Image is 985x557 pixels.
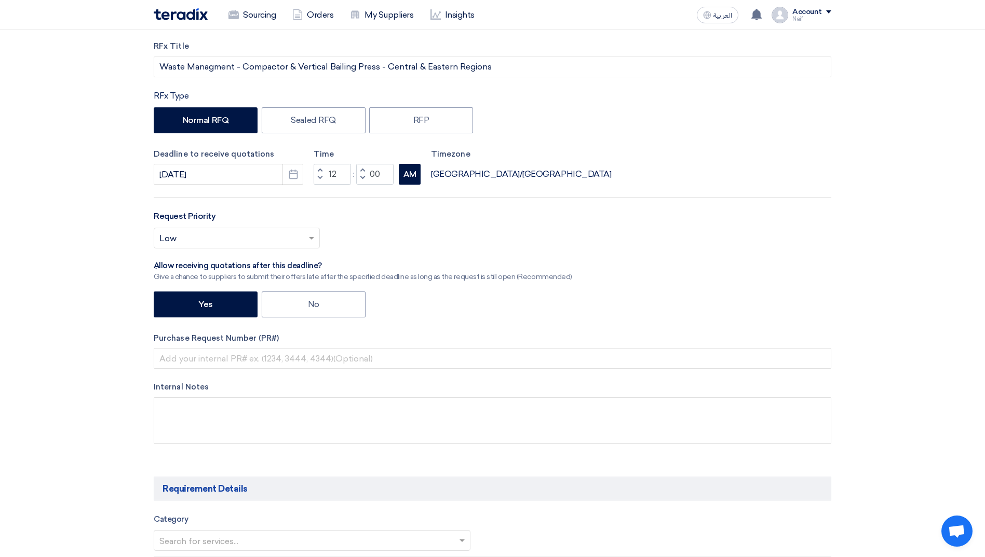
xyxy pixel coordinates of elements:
[154,40,831,52] label: RFx Title
[422,4,483,26] a: Insights
[399,164,421,185] button: AM
[314,148,421,160] label: Time
[284,4,342,26] a: Orders
[154,148,303,160] label: Deadline to receive quotations
[792,16,831,22] div: Naif
[772,7,788,23] img: profile_test.png
[154,210,215,222] label: Request Priority
[792,8,822,17] div: Account
[431,168,611,180] div: [GEOGRAPHIC_DATA]/[GEOGRAPHIC_DATA]
[262,107,366,133] label: Sealed RFQ
[941,516,973,547] div: Open chat
[369,107,473,133] label: RFP
[154,8,208,20] img: Teradix logo
[154,381,831,393] label: Internal Notes
[154,164,303,185] input: yyyy-mm-dd
[697,7,738,23] button: العربية
[713,12,732,19] span: العربية
[262,291,366,317] label: No
[154,107,258,133] label: Normal RFQ
[342,4,422,26] a: My Suppliers
[154,291,258,317] label: Yes
[154,348,831,369] input: Add your internal PR# ex. (1234, 3444, 4344)(Optional)
[154,332,831,344] label: Purchase Request Number (PR#)
[431,148,611,160] label: Timezone
[314,164,351,185] input: Hours
[154,57,831,77] input: e.g. New ERP System, Server Visualization Project...
[351,168,356,180] div: :
[220,4,284,26] a: Sourcing
[356,164,394,185] input: Minutes
[154,90,831,102] div: RFx Type
[154,477,831,500] h5: Requirement Details
[154,513,188,525] label: Category
[154,261,572,271] div: ِAllow receiving quotations after this deadline?
[154,271,572,282] div: Give a chance to suppliers to submit their offers late after the specified deadline as long as th...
